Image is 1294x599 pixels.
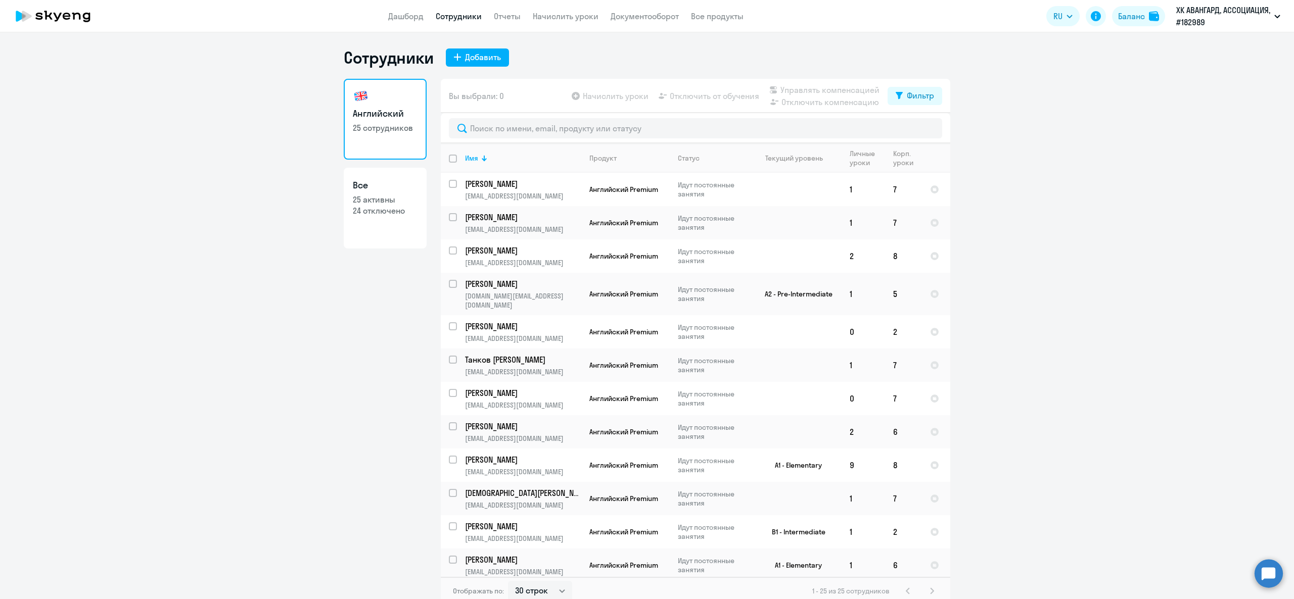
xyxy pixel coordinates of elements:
[1176,4,1270,28] p: ХК АВАНГАРД, АССОЦИАЦИЯ, #182989
[812,586,890,595] span: 1 - 25 из 25 сотрудников
[465,212,579,223] p: [PERSON_NAME]
[465,278,581,289] a: [PERSON_NAME]
[748,548,842,582] td: A1 - Elementary
[842,448,885,482] td: 9
[678,154,700,163] div: Статус
[893,149,913,167] div: Корп. уроки
[465,334,581,343] p: [EMAIL_ADDRESS][DOMAIN_NAME]
[1046,6,1080,26] button: RU
[885,206,922,239] td: 7
[748,515,842,548] td: B1 - Intermediate
[388,11,424,21] a: Дашборд
[465,178,579,189] p: [PERSON_NAME]
[589,154,669,163] div: Продукт
[850,149,875,167] div: Личные уроки
[842,173,885,206] td: 1
[678,214,747,232] p: Идут постоянные занятия
[691,11,744,21] a: Все продукты
[449,118,942,138] input: Поиск по имени, email, продукту или статусу
[353,179,418,192] h3: Все
[465,554,579,565] p: [PERSON_NAME]
[1149,11,1159,21] img: balance
[465,454,581,465] a: [PERSON_NAME]
[589,361,658,370] span: Английский Premium
[453,586,504,595] span: Отображать по:
[589,185,658,194] span: Английский Premium
[465,258,581,267] p: [EMAIL_ADDRESS][DOMAIN_NAME]
[465,245,581,256] a: [PERSON_NAME]
[465,567,581,576] p: [EMAIL_ADDRESS][DOMAIN_NAME]
[353,122,418,133] p: 25 сотрудников
[465,467,581,476] p: [EMAIL_ADDRESS][DOMAIN_NAME]
[678,180,747,198] p: Идут постоянные занятия
[465,387,579,398] p: [PERSON_NAME]
[842,239,885,273] td: 2
[678,356,747,374] p: Идут постоянные занятия
[611,11,679,21] a: Документооборот
[842,348,885,382] td: 1
[907,89,934,102] div: Фильтр
[756,154,841,163] div: Текущий уровень
[465,191,581,201] p: [EMAIL_ADDRESS][DOMAIN_NAME]
[885,239,922,273] td: 8
[465,278,579,289] p: [PERSON_NAME]
[465,367,581,376] p: [EMAIL_ADDRESS][DOMAIN_NAME]
[465,487,579,498] p: [DEMOGRAPHIC_DATA][PERSON_NAME]
[885,448,922,482] td: 8
[465,321,581,332] a: [PERSON_NAME]
[436,11,482,21] a: Сотрудники
[748,273,842,315] td: A2 - Pre-Intermediate
[842,482,885,515] td: 1
[589,494,658,503] span: Английский Premium
[885,382,922,415] td: 7
[344,79,427,160] a: Английский25 сотрудников
[748,448,842,482] td: A1 - Elementary
[446,48,509,67] button: Добавить
[678,247,747,265] p: Идут постоянные занятия
[465,321,579,332] p: [PERSON_NAME]
[353,88,369,104] img: english
[353,107,418,120] h3: Английский
[465,401,581,410] p: [EMAIL_ADDRESS][DOMAIN_NAME]
[465,434,581,443] p: [EMAIL_ADDRESS][DOMAIN_NAME]
[449,90,504,102] span: Вы выбрали: 0
[533,11,598,21] a: Начислить уроки
[465,154,478,163] div: Имя
[678,423,747,441] p: Идут постоянные занятия
[842,382,885,415] td: 0
[1118,10,1145,22] div: Баланс
[1112,6,1165,26] button: Балансbalance
[842,315,885,348] td: 0
[842,548,885,582] td: 1
[589,252,658,261] span: Английский Premium
[885,348,922,382] td: 7
[885,415,922,448] td: 6
[678,489,747,508] p: Идут постоянные занятия
[465,521,579,532] p: [PERSON_NAME]
[589,327,658,336] span: Английский Premium
[589,289,658,298] span: Английский Premium
[589,154,617,163] div: Продукт
[465,225,581,234] p: [EMAIL_ADDRESS][DOMAIN_NAME]
[678,323,747,341] p: Идут постоянные занятия
[678,154,747,163] div: Статус
[465,487,581,498] a: [DEMOGRAPHIC_DATA][PERSON_NAME]
[678,389,747,408] p: Идут постоянные занятия
[465,454,579,465] p: [PERSON_NAME]
[842,415,885,448] td: 2
[344,47,434,68] h1: Сотрудники
[465,421,579,432] p: [PERSON_NAME]
[885,173,922,206] td: 7
[850,149,885,167] div: Личные уроки
[465,501,581,510] p: [EMAIL_ADDRESS][DOMAIN_NAME]
[678,556,747,574] p: Идут постоянные занятия
[589,427,658,436] span: Английский Premium
[678,285,747,303] p: Идут постоянные занятия
[589,527,658,536] span: Английский Premium
[885,482,922,515] td: 7
[589,218,658,227] span: Английский Premium
[885,548,922,582] td: 6
[465,354,581,365] a: Танков [PERSON_NAME]
[842,273,885,315] td: 1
